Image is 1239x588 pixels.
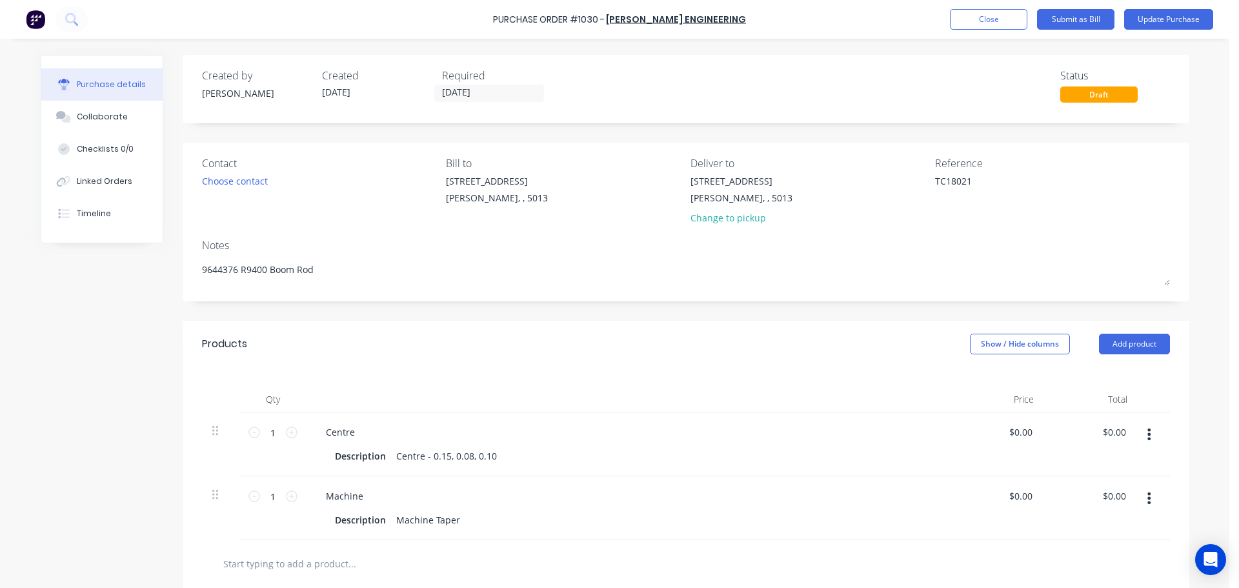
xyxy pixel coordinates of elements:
[41,165,163,198] button: Linked Orders
[1060,68,1170,83] div: Status
[202,68,312,83] div: Created by
[241,387,305,412] div: Qty
[442,68,552,83] div: Required
[950,9,1027,30] button: Close
[41,198,163,230] button: Timeline
[690,174,792,188] div: [STREET_ADDRESS]
[690,156,925,171] div: Deliver to
[223,551,481,576] input: Start typing to add a product...
[330,447,391,465] div: Description
[970,334,1070,354] button: Show / Hide columns
[391,511,465,529] div: Machine Taper
[26,10,45,29] img: Factory
[77,208,111,219] div: Timeline
[935,174,1096,203] textarea: TC18021
[77,79,146,90] div: Purchase details
[1124,9,1213,30] button: Update Purchase
[41,101,163,133] button: Collaborate
[690,211,792,225] div: Change to pickup
[446,156,681,171] div: Bill to
[690,191,792,205] div: [PERSON_NAME], , 5013
[1044,387,1138,412] div: Total
[330,511,391,529] div: Description
[1195,544,1226,575] div: Open Intercom Messenger
[951,387,1044,412] div: Price
[322,68,432,83] div: Created
[77,143,134,155] div: Checklists 0/0
[202,156,437,171] div: Contact
[446,174,548,188] div: [STREET_ADDRESS]
[316,423,365,441] div: Centre
[77,176,132,187] div: Linked Orders
[1060,86,1138,103] div: Draft
[606,13,746,26] a: [PERSON_NAME] Engineering
[202,238,1170,253] div: Notes
[1037,9,1114,30] button: Submit as Bill
[1099,334,1170,354] button: Add product
[493,13,605,26] div: Purchase Order #1030 -
[202,86,312,100] div: [PERSON_NAME]
[202,336,247,352] div: Products
[202,256,1170,285] textarea: 9644376 R9400 Boom Rod
[935,156,1170,171] div: Reference
[391,447,502,465] div: Centre - 0.15, 0.08, 0.10
[41,133,163,165] button: Checklists 0/0
[316,487,374,505] div: Machine
[77,111,128,123] div: Collaborate
[446,191,548,205] div: [PERSON_NAME], , 5013
[41,68,163,101] button: Purchase details
[202,174,268,188] div: Choose contact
